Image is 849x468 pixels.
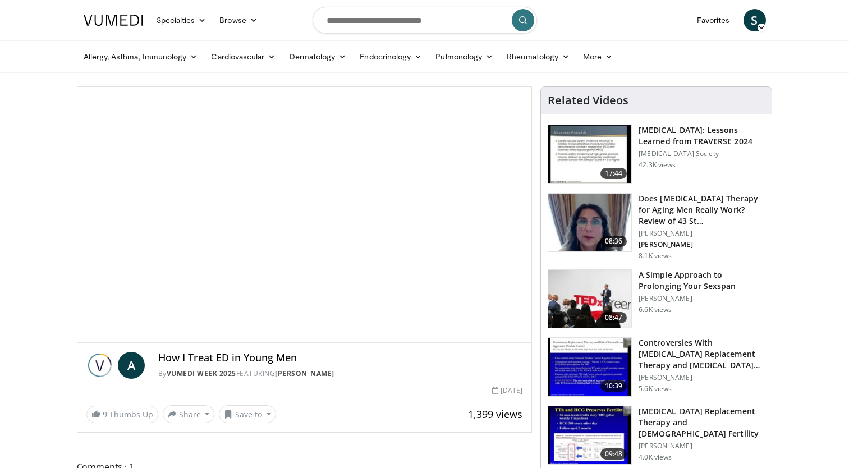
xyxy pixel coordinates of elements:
[86,406,158,423] a: 9 Thumbs Up
[86,352,113,379] img: Vumedi Week 2025
[639,294,765,303] p: [PERSON_NAME]
[576,45,619,68] a: More
[213,9,264,31] a: Browse
[548,338,631,396] img: 418933e4-fe1c-4c2e-be56-3ce3ec8efa3b.150x105_q85_crop-smart_upscale.jpg
[639,251,672,260] p: 8.1K views
[548,193,765,260] a: 08:36 Does [MEDICAL_DATA] Therapy for Aging Men Really Work? Review of 43 St… [PERSON_NAME] [PERS...
[639,384,672,393] p: 5.6K views
[548,406,765,465] a: 09:48 [MEDICAL_DATA] Replacement Therapy and [DEMOGRAPHIC_DATA] Fertility [PERSON_NAME] 4.0K views
[548,270,631,328] img: c4bd4661-e278-4c34-863c-57c104f39734.150x105_q85_crop-smart_upscale.jpg
[690,9,737,31] a: Favorites
[219,405,276,423] button: Save to
[548,125,631,183] img: 1317c62a-2f0d-4360-bee0-b1bff80fed3c.150x105_q85_crop-smart_upscale.jpg
[548,94,628,107] h4: Related Videos
[639,193,765,227] h3: Does [MEDICAL_DATA] Therapy for Aging Men Really Work? Review of 43 St…
[353,45,429,68] a: Endocrinology
[77,45,205,68] a: Allergy, Asthma, Immunology
[204,45,282,68] a: Cardiovascular
[103,409,107,420] span: 9
[639,337,765,371] h3: Controversies With [MEDICAL_DATA] Replacement Therapy and [MEDICAL_DATA] Can…
[639,229,765,238] p: [PERSON_NAME]
[548,269,765,329] a: 08:47 A Simple Approach to Prolonging Your Sexspan [PERSON_NAME] 6.6K views
[150,9,213,31] a: Specialties
[163,405,215,423] button: Share
[167,369,236,378] a: Vumedi Week 2025
[429,45,500,68] a: Pulmonology
[500,45,576,68] a: Rheumatology
[600,168,627,179] span: 17:44
[548,337,765,397] a: 10:39 Controversies With [MEDICAL_DATA] Replacement Therapy and [MEDICAL_DATA] Can… [PERSON_NAME]...
[600,236,627,247] span: 08:36
[313,7,537,34] input: Search topics, interventions
[639,149,765,158] p: [MEDICAL_DATA] Society
[548,406,631,465] img: 58e29ddd-d015-4cd9-bf96-f28e303b730c.150x105_q85_crop-smart_upscale.jpg
[600,312,627,323] span: 08:47
[639,269,765,292] h3: A Simple Approach to Prolonging Your Sexspan
[600,380,627,392] span: 10:39
[158,352,523,364] h4: How I Treat ED in Young Men
[492,386,522,396] div: [DATE]
[118,352,145,379] a: A
[275,369,334,378] a: [PERSON_NAME]
[84,15,143,26] img: VuMedi Logo
[548,194,631,252] img: 4d4bce34-7cbb-4531-8d0c-5308a71d9d6c.150x105_q85_crop-smart_upscale.jpg
[600,448,627,460] span: 09:48
[639,406,765,439] h3: [MEDICAL_DATA] Replacement Therapy and [DEMOGRAPHIC_DATA] Fertility
[639,373,765,382] p: [PERSON_NAME]
[639,442,765,451] p: [PERSON_NAME]
[639,160,676,169] p: 42.3K views
[639,240,765,249] p: [PERSON_NAME]
[77,87,532,343] video-js: Video Player
[468,407,522,421] span: 1,399 views
[639,453,672,462] p: 4.0K views
[283,45,354,68] a: Dermatology
[639,125,765,147] h3: [MEDICAL_DATA]: Lessons Learned from TRAVERSE 2024
[158,369,523,379] div: By FEATURING
[548,125,765,184] a: 17:44 [MEDICAL_DATA]: Lessons Learned from TRAVERSE 2024 [MEDICAL_DATA] Society 42.3K views
[744,9,766,31] a: S
[639,305,672,314] p: 6.6K views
